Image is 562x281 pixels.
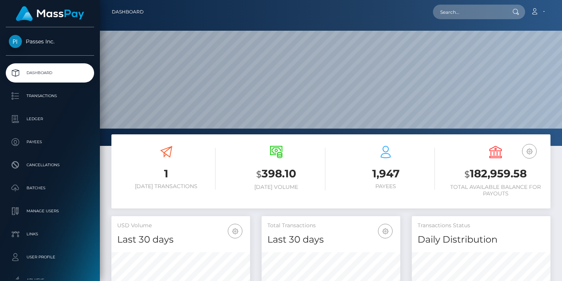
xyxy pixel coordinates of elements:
[117,233,244,246] h4: Last 30 days
[6,179,94,198] a: Batches
[9,205,91,217] p: Manage Users
[9,159,91,171] p: Cancellations
[227,166,325,182] h3: 398.10
[6,248,94,267] a: User Profile
[6,38,94,45] span: Passes Inc.
[256,169,262,180] small: $
[227,184,325,190] h6: [DATE] Volume
[9,35,22,48] img: Passes Inc.
[446,184,545,197] h6: Total Available Balance for Payouts
[9,251,91,263] p: User Profile
[418,233,545,246] h4: Daily Distribution
[6,225,94,244] a: Links
[337,183,435,190] h6: Payees
[9,136,91,148] p: Payees
[6,155,94,175] a: Cancellations
[337,166,435,181] h3: 1,947
[446,166,545,182] h3: 182,959.58
[6,132,94,152] a: Payees
[9,182,91,194] p: Batches
[267,222,395,230] h5: Total Transactions
[9,228,91,240] p: Links
[6,109,94,129] a: Ledger
[9,113,91,125] p: Ledger
[112,4,144,20] a: Dashboard
[6,63,94,83] a: Dashboard
[418,222,545,230] h5: Transactions Status
[9,67,91,79] p: Dashboard
[117,166,216,181] h3: 1
[267,233,395,246] h4: Last 30 days
[16,6,84,21] img: MassPay Logo
[117,222,244,230] h5: USD Volume
[117,183,216,190] h6: [DATE] Transactions
[464,169,470,180] small: $
[6,86,94,106] a: Transactions
[433,5,505,19] input: Search...
[9,90,91,102] p: Transactions
[6,202,94,221] a: Manage Users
